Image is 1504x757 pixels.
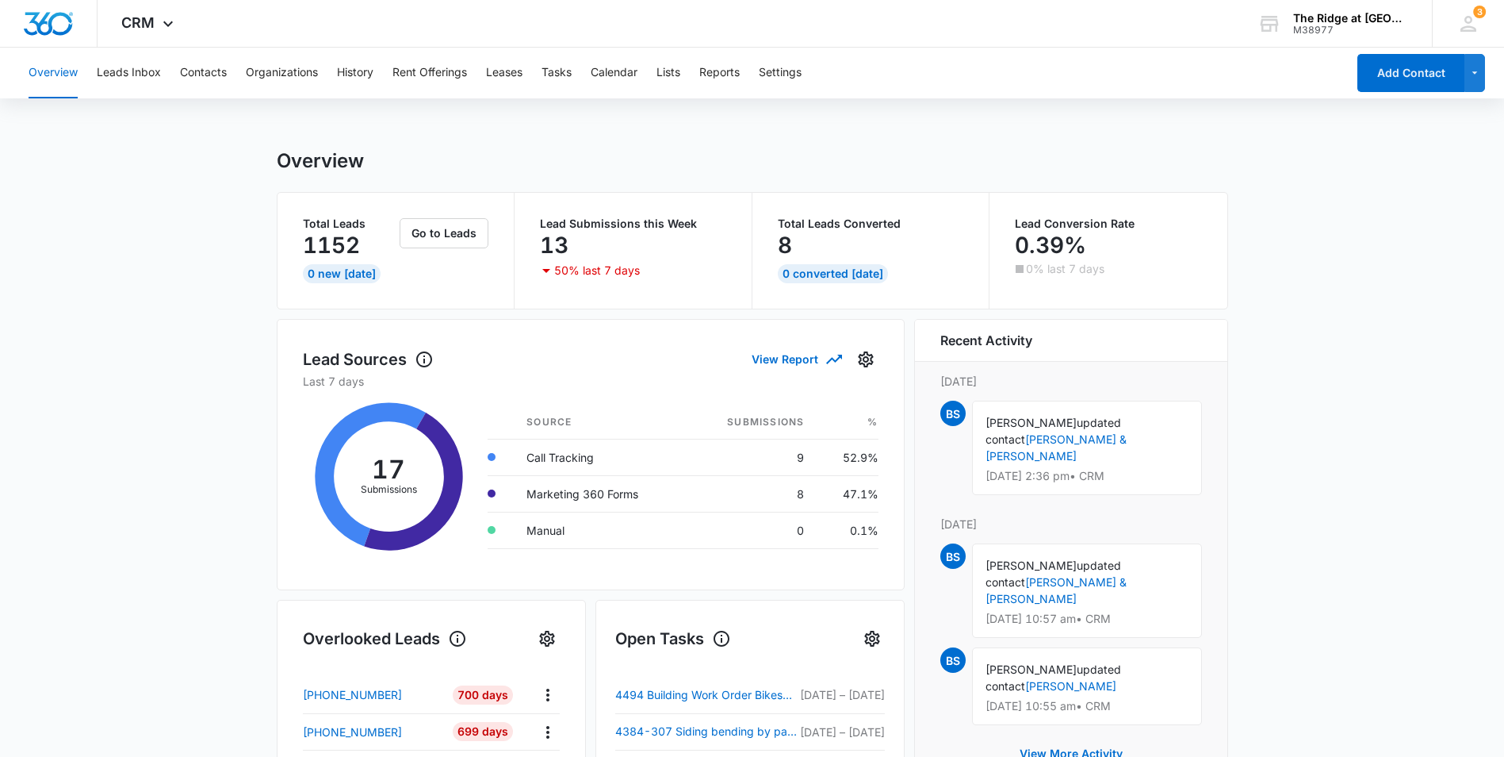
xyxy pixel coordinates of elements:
p: 0.39% [1015,232,1086,258]
button: Lists [656,48,680,98]
button: Add Contact [1357,54,1464,92]
p: 0% last 7 days [1026,263,1104,275]
span: [PERSON_NAME] [985,416,1077,429]
span: 3 [1473,6,1486,18]
p: [DATE] 2:36 pm • CRM [985,471,1188,482]
td: 0.1% [817,512,878,548]
div: account id [1293,25,1409,36]
p: Total Leads Converted [778,218,964,229]
button: Overview [29,48,78,98]
span: CRM [121,14,155,31]
a: [PERSON_NAME] & [PERSON_NAME] [985,432,1127,463]
button: Leads Inbox [97,48,161,98]
td: 47.1% [817,475,878,512]
p: 8 [778,232,792,258]
th: Source [514,405,687,440]
p: [DATE] – [DATE] [800,724,885,740]
button: View Report [752,345,840,373]
p: 50% last 7 days [554,265,640,276]
button: Contacts [180,48,227,98]
div: 0 New [DATE] [303,264,381,283]
a: [PERSON_NAME] & [PERSON_NAME] [985,575,1127,605]
p: 13 [540,232,568,258]
p: [DATE] – [DATE] [800,686,885,703]
button: Organizations [246,48,318,98]
button: Actions [535,682,560,707]
h6: Recent Activity [940,331,1032,350]
span: [PERSON_NAME] [985,663,1077,676]
p: Lead Conversion Rate [1015,218,1202,229]
td: Call Tracking [514,439,687,475]
button: Settings [759,48,802,98]
td: 9 [687,439,817,475]
td: Manual [514,512,687,548]
h1: Overview [277,149,364,173]
p: 1152 [303,232,360,258]
p: [DATE] 10:57 am • CRM [985,613,1188,624]
span: BS [940,647,966,673]
td: 0 [687,512,817,548]
p: [PHONE_NUMBER] [303,724,402,740]
td: Marketing 360 Forms [514,475,687,512]
button: History [337,48,373,98]
div: notifications count [1473,6,1486,18]
button: Reports [699,48,740,98]
button: Settings [859,626,885,651]
button: Leases [486,48,522,98]
p: [DATE] 10:55 am • CRM [985,701,1188,712]
p: Total Leads [303,218,397,229]
button: Rent Offerings [392,48,467,98]
button: Go to Leads [400,218,488,248]
a: 4384-307 Siding bending by patio door [615,722,800,741]
td: 52.9% [817,439,878,475]
p: [DATE] [940,373,1202,390]
button: Actions [535,720,560,744]
a: [PERSON_NAME] [1025,679,1116,693]
p: Last 7 days [303,373,878,390]
button: Settings [853,347,878,372]
h1: Lead Sources [303,348,434,371]
span: BS [940,401,966,426]
th: Submissions [687,405,817,440]
div: 700 Days [453,686,513,705]
div: account name [1293,12,1409,25]
span: BS [940,544,966,569]
p: Lead Submissions this Week [540,218,726,229]
button: Calendar [591,48,637,98]
th: % [817,405,878,440]
div: 0 Converted [DATE] [778,264,888,283]
span: [PERSON_NAME] [985,559,1077,572]
a: 4494 Building Work Order Bikes outside of bulding [615,686,800,705]
p: [PHONE_NUMBER] [303,686,402,703]
a: [PHONE_NUMBER] [303,724,442,740]
td: 8 [687,475,817,512]
button: Settings [534,626,560,651]
a: Go to Leads [400,226,488,240]
h1: Overlooked Leads [303,627,467,651]
div: 699 Days [453,722,513,741]
button: Tasks [542,48,572,98]
h1: Open Tasks [615,627,731,651]
a: [PHONE_NUMBER] [303,686,442,703]
p: [DATE] [940,516,1202,532]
